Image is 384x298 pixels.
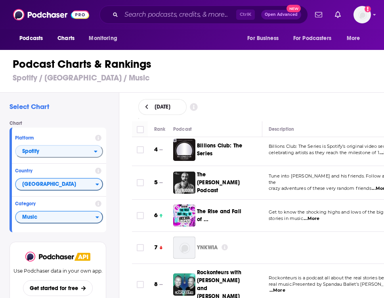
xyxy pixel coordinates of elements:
h4: Platform [15,135,92,141]
button: open menu [288,31,343,46]
a: Charts [52,31,79,46]
img: The Joe Budden Podcast [173,172,195,194]
h3: Spotify / [GEOGRAPHIC_DATA] / Music [13,73,378,83]
button: open menu [15,145,103,158]
h1: Podcast Charts & Rankings [13,57,378,71]
div: Rank [154,124,166,134]
button: Show profile menu [353,6,371,23]
button: open menu [242,31,288,46]
span: crazy adventures of these very random friends [269,185,371,191]
img: Rockonteurs with Gary Kemp and Guy Pratt [173,273,195,296]
span: Billions Club: The Series [197,142,242,157]
span: Music [16,211,96,224]
img: Podchaser API banner [75,253,90,261]
span: Toggle select row [137,212,144,219]
input: Search podcasts, credits, & more... [121,8,236,21]
p: Use Podchaser data in your own app. [13,268,103,274]
img: Podchaser - Follow, Share and Rate Podcasts [13,7,89,22]
h3: 5 [154,178,158,187]
span: [GEOGRAPHIC_DATA] [16,178,96,191]
a: Show notifications dropdown [332,8,344,21]
span: Logged in as Naomiumusic [353,6,371,23]
a: The Rise and Fall of ... [197,208,247,223]
button: Countries [15,178,103,191]
button: Categories [15,211,103,223]
h2: Select Chart [10,102,113,111]
span: Podcasts [19,33,43,44]
button: Get started for free [23,280,92,296]
h3: 8 [154,280,158,289]
span: Monitoring [89,33,117,44]
div: Search podcasts, credits, & more... [99,6,308,24]
span: Ctrl K [236,10,255,20]
span: [DATE] [155,104,170,110]
h3: 6 [154,211,158,220]
span: New [287,5,301,12]
span: For Podcasters [293,33,331,44]
span: The [PERSON_NAME] Podcast [197,171,240,194]
span: Spotify [22,149,39,154]
a: Billions Club: The Series [197,142,248,158]
h3: 7 [154,243,158,252]
span: ...More [269,287,285,294]
span: Toggle select row [137,146,144,153]
img: YNKWIA [173,237,195,259]
button: open menu [341,31,370,46]
span: celebrating artists as they reach the milestone of 1 [269,150,379,155]
span: Get started for free [30,285,78,292]
div: Podcast [173,124,192,134]
span: stories in music [269,216,303,221]
span: Toggle select row [137,244,144,251]
div: Description [269,124,294,134]
svg: Add a profile image [365,6,371,12]
button: open menu [14,31,53,46]
img: User Profile [353,6,371,23]
span: For Business [247,33,279,44]
button: open menu [83,31,127,46]
span: Open Advanced [265,13,298,17]
span: Charts [57,33,75,44]
img: The Rise and Fall of ... [173,204,195,227]
span: More [347,33,360,44]
a: The [PERSON_NAME] Podcast [197,171,248,195]
img: Billions Club: The Series [173,139,195,161]
span: ...More [304,216,319,222]
span: The Rise and Fall of ... [197,208,241,223]
span: Toggle select row [137,179,144,186]
h2: Platforms [15,145,103,158]
span: Toggle select row [137,281,144,288]
button: Open AdvancedNew [261,10,301,19]
h4: Country [15,168,92,174]
span: YNKWIA [197,244,218,251]
h3: 4 [154,145,158,154]
h4: Category [15,201,92,206]
a: YNKWIA [197,244,218,252]
h4: Chart [10,120,113,126]
a: Show notifications dropdown [312,8,325,21]
img: Podchaser - Follow, Share and Rate Podcasts [25,252,75,262]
